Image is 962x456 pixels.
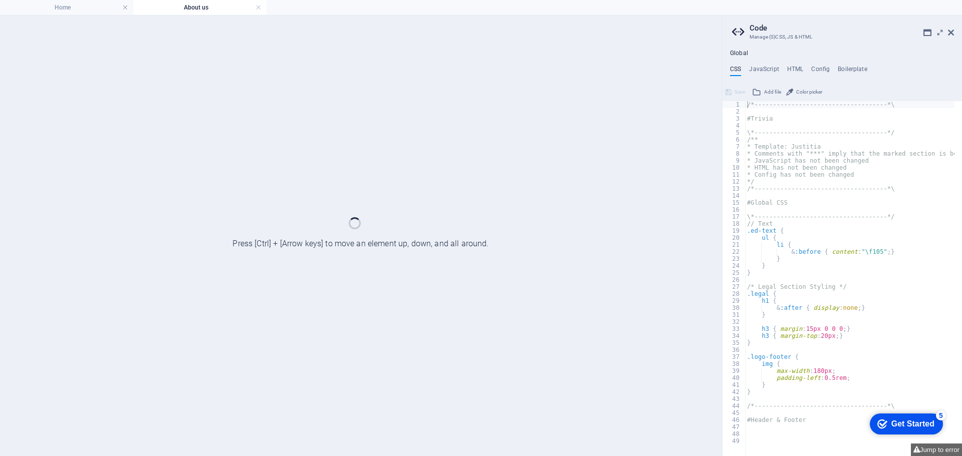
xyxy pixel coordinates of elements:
div: 37 [723,353,746,360]
div: 43 [723,395,746,402]
div: 31 [723,311,746,318]
div: 46 [723,416,746,423]
div: 10 [723,164,746,171]
div: 11 [723,171,746,178]
div: 20 [723,234,746,241]
h4: Global [730,50,748,58]
span: Add file [764,86,781,98]
div: Get Started 5 items remaining, 0% complete [8,5,81,26]
h2: Code [750,24,954,33]
button: Color picker [785,86,824,98]
div: 42 [723,388,746,395]
div: 49 [723,437,746,444]
div: 22 [723,248,746,255]
div: 24 [723,262,746,269]
h4: Boilerplate [838,66,867,77]
div: 14 [723,192,746,199]
div: 34 [723,332,746,339]
div: 26 [723,276,746,283]
h4: About us [133,2,267,13]
div: 19 [723,227,746,234]
div: 48 [723,430,746,437]
div: Get Started [30,11,73,20]
div: 36 [723,346,746,353]
div: 18 [723,220,746,227]
div: 28 [723,290,746,297]
div: 4 [723,122,746,129]
div: 12 [723,178,746,185]
div: 7 [723,143,746,150]
div: 3 [723,115,746,122]
div: 27 [723,283,746,290]
div: 9 [723,157,746,164]
div: 23 [723,255,746,262]
div: 44 [723,402,746,409]
div: 16 [723,206,746,213]
h4: CSS [730,66,741,77]
div: 47 [723,423,746,430]
h4: Config [811,66,830,77]
div: 8 [723,150,746,157]
h3: Manage (S)CSS, JS & HTML [750,33,934,42]
div: 35 [723,339,746,346]
div: 2 [723,108,746,115]
div: 17 [723,213,746,220]
div: 32 [723,318,746,325]
div: 38 [723,360,746,367]
div: 5 [723,129,746,136]
h4: HTML [787,66,804,77]
div: 33 [723,325,746,332]
div: 21 [723,241,746,248]
div: 29 [723,297,746,304]
h4: JavaScript [749,66,779,77]
span: Color picker [796,86,822,98]
button: Jump to error [911,443,962,456]
div: 30 [723,304,746,311]
div: 1 [723,101,746,108]
div: 40 [723,374,746,381]
div: 41 [723,381,746,388]
div: 13 [723,185,746,192]
div: 15 [723,199,746,206]
button: Add file [751,86,783,98]
div: 39 [723,367,746,374]
div: 5 [74,2,84,12]
div: 25 [723,269,746,276]
div: 6 [723,136,746,143]
div: 45 [723,409,746,416]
